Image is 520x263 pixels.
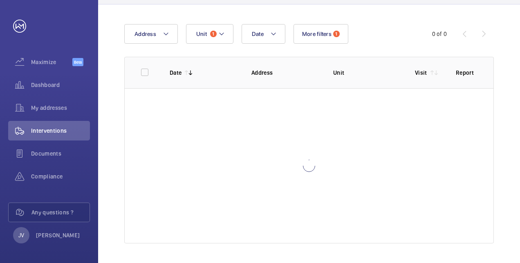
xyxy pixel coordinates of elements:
[31,81,90,89] span: Dashboard
[31,104,90,112] span: My addresses
[31,58,72,66] span: Maximize
[415,69,427,77] p: Visit
[134,31,156,37] span: Address
[31,127,90,135] span: Interventions
[242,24,285,44] button: Date
[432,30,447,38] div: 0 of 0
[31,149,90,158] span: Documents
[251,69,320,77] p: Address
[170,69,182,77] p: Date
[252,31,264,37] span: Date
[196,31,207,37] span: Unit
[333,69,402,77] p: Unit
[31,172,90,181] span: Compliance
[36,231,80,239] p: [PERSON_NAME]
[124,24,178,44] button: Address
[294,24,348,44] button: More filters1
[186,24,233,44] button: Unit1
[333,31,340,37] span: 1
[456,69,477,77] p: Report
[210,31,217,37] span: 1
[72,58,83,66] span: Beta
[18,231,24,239] p: JV
[31,208,90,216] span: Any questions ?
[302,31,332,37] span: More filters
